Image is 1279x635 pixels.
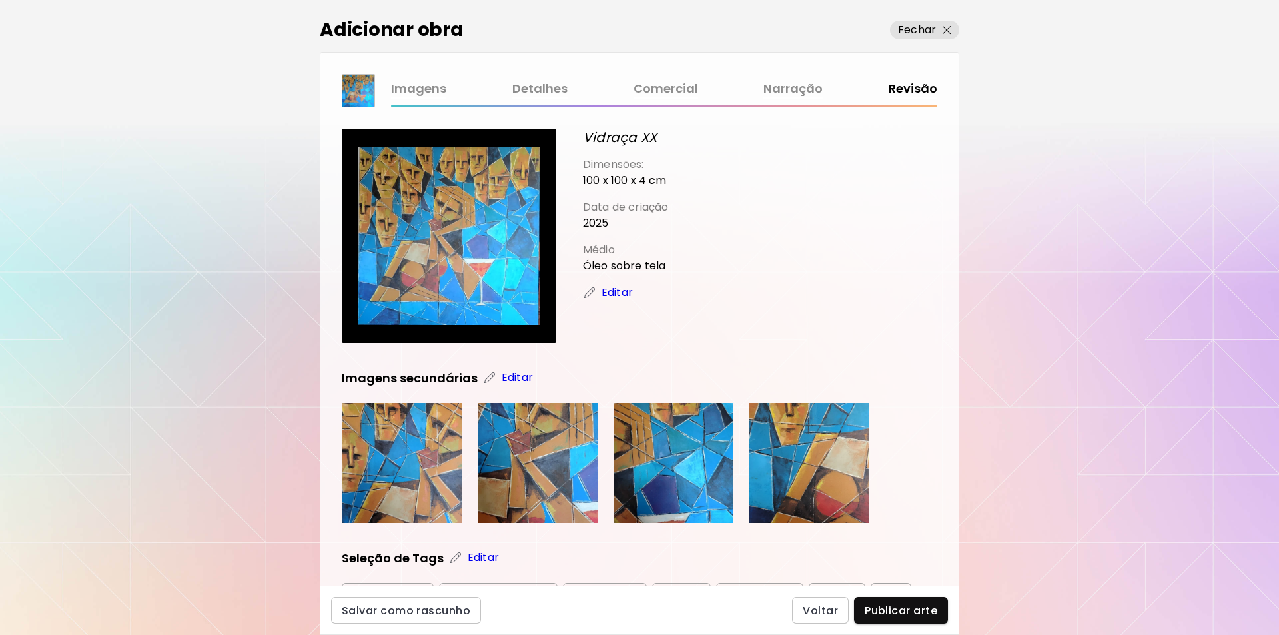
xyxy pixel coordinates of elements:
[583,128,657,147] i: Vidraça XX
[763,79,823,99] a: Narração
[583,215,937,231] p: 2025
[634,79,698,99] a: Comercial
[583,173,937,189] p: 100 x 100 x 4 cm
[468,550,499,566] p: Editar
[583,285,623,301] a: Editar
[809,583,865,603] div: Emoções
[865,604,937,618] span: Publicar arte
[512,79,568,99] a: Detalhes
[331,597,481,624] button: Salvar como rascunho
[391,79,446,99] a: Imagens
[342,370,478,387] h5: Imagens secundárias
[342,550,444,567] h5: Seleção de Tags
[449,550,489,566] a: Editar
[583,242,937,258] p: Médio
[342,75,374,107] img: thumbnail
[583,199,937,215] p: Data de criação
[502,370,533,386] p: Editar
[449,551,462,564] img: edit
[652,583,711,603] div: Figurativo
[583,157,937,173] p: Dimensões:
[483,371,496,384] img: edit
[803,604,838,618] span: Voltar
[583,286,596,299] img: edit
[583,258,937,274] p: Óleo sobre tela
[854,597,948,624] button: Publicar arte
[342,604,470,618] span: Salvar como rascunho
[602,285,633,301] p: Editar
[483,370,523,386] a: Editar
[342,583,434,603] div: Contemporâneo
[716,583,803,603] div: Autoexpressões
[563,583,647,603] div: Expressionismo
[439,583,558,603] div: [DEMOGRAPHIC_DATA]
[871,583,911,603] div: Faces
[792,597,849,624] button: Voltar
